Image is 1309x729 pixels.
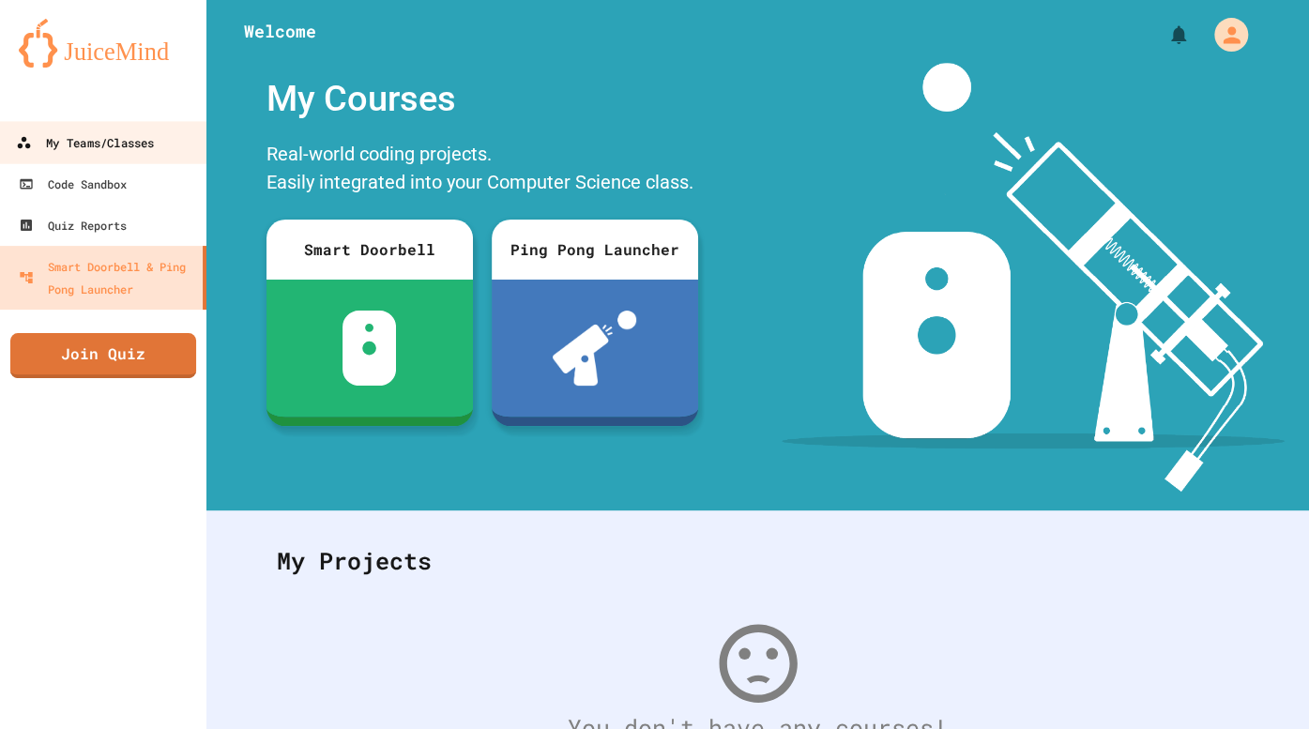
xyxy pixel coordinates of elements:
[1195,13,1253,56] div: My Account
[16,131,154,155] div: My Teams/Classes
[266,220,473,280] div: Smart Doorbell
[19,19,188,68] img: logo-orange.svg
[782,63,1285,492] img: banner-image-my-projects.png
[553,311,636,386] img: ppl-with-ball.png
[19,214,127,236] div: Quiz Reports
[342,311,396,386] img: sdb-white.svg
[257,135,708,205] div: Real-world coding projects. Easily integrated into your Computer Science class.
[258,524,1257,598] div: My Projects
[19,173,127,195] div: Code Sandbox
[257,63,708,135] div: My Courses
[19,255,195,300] div: Smart Doorbell & Ping Pong Launcher
[492,220,698,280] div: Ping Pong Launcher
[10,333,196,378] a: Join Quiz
[1133,19,1195,51] div: My Notifications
